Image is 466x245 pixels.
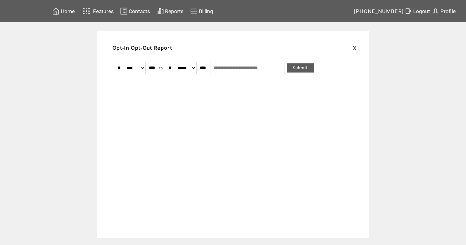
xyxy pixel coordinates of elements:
[159,66,163,70] span: to
[81,6,92,16] img: features.svg
[354,8,404,14] span: [PHONE_NUMBER]
[129,8,150,14] span: Contacts
[190,7,198,15] img: creidtcard.svg
[405,7,412,15] img: exit.svg
[432,7,439,15] img: profile.svg
[199,8,213,14] span: Billing
[93,8,114,14] span: Features
[156,7,164,15] img: chart.svg
[61,8,75,14] span: Home
[156,6,185,16] a: Reports
[404,6,431,16] a: Logout
[52,7,59,15] img: home.svg
[120,7,127,15] img: contacts.svg
[119,6,151,16] a: Contacts
[287,63,314,73] a: Submit
[80,5,115,17] a: Features
[431,6,457,16] a: Profile
[189,6,214,16] a: Billing
[413,8,430,14] span: Logout
[440,8,456,14] span: Profile
[165,8,184,14] span: Reports
[113,44,172,51] span: Opt-In Opt-Out Report
[51,6,76,16] a: Home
